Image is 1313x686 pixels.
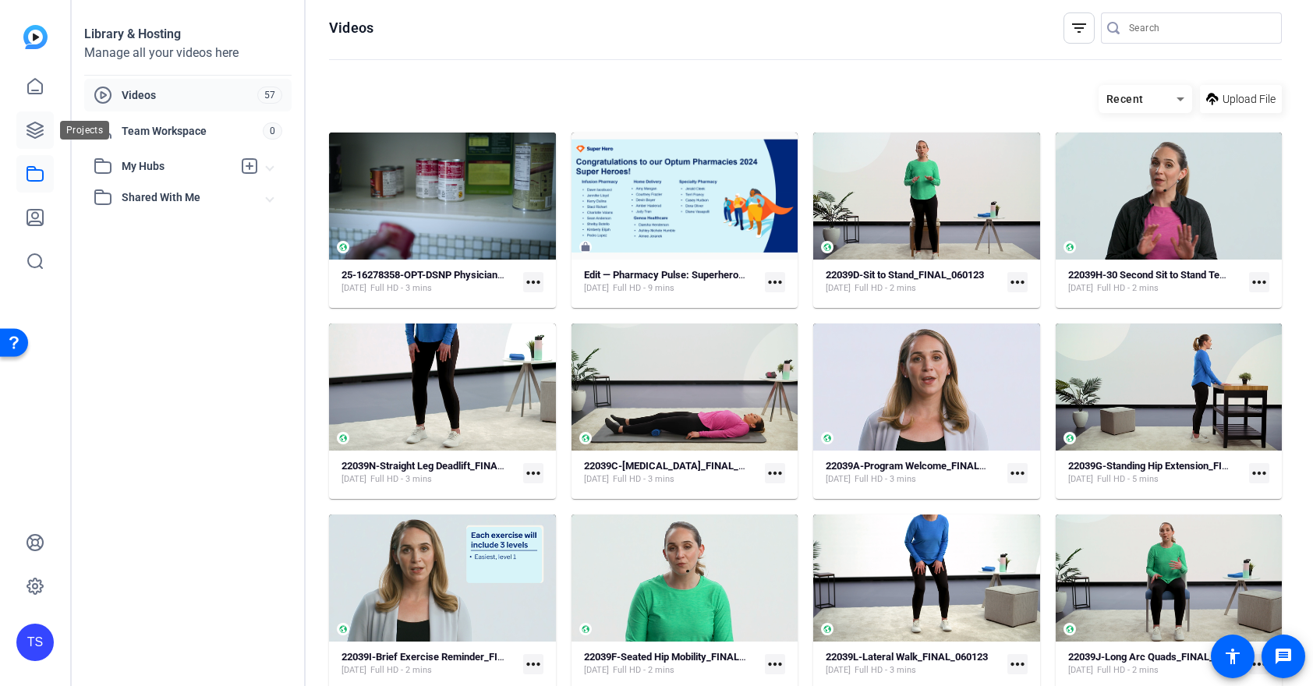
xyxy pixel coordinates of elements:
[342,651,554,663] strong: 22039I-Brief Exercise Reminder_FINAL_060123
[342,269,517,295] a: 25-16278358-OPT-DSNP Physicians-20250617[DATE]Full HD - 3 mins
[826,651,1001,677] a: 22039L-Lateral Walk_FINAL_060123[DATE]Full HD - 3 mins
[584,460,759,486] a: 22039C-[MEDICAL_DATA]_FINAL_022323[DATE]Full HD - 3 mins
[613,473,674,486] span: Full HD - 3 mins
[370,473,432,486] span: Full HD - 3 mins
[23,25,48,49] img: blue-gradient.svg
[84,25,292,44] div: Library & Hosting
[1129,19,1269,37] input: Search
[1200,85,1282,113] button: Upload File
[1007,654,1028,674] mat-icon: more_horiz
[584,460,771,472] strong: 22039C-[MEDICAL_DATA]_FINAL_022323
[370,282,432,295] span: Full HD - 3 mins
[1068,473,1093,486] span: [DATE]
[84,182,292,213] mat-expansion-panel-header: Shared With Me
[263,122,282,140] span: 0
[1068,651,1247,663] strong: 22039J-Long Arc Quads_FINAL_060123
[122,123,263,139] span: Team Workspace
[1249,272,1269,292] mat-icon: more_horiz
[613,282,674,295] span: Full HD - 9 mins
[1070,19,1088,37] mat-icon: filter_list
[826,651,988,663] strong: 22039L-Lateral Walk_FINAL_060123
[1249,463,1269,483] mat-icon: more_horiz
[613,664,674,677] span: Full HD - 2 mins
[523,272,543,292] mat-icon: more_horiz
[257,87,282,104] span: 57
[826,473,851,486] span: [DATE]
[1097,282,1159,295] span: Full HD - 2 mins
[1007,272,1028,292] mat-icon: more_horiz
[826,269,1001,295] a: 22039D-Sit to Stand_FINAL_060123[DATE]Full HD - 2 mins
[584,664,609,677] span: [DATE]
[1097,664,1159,677] span: Full HD - 2 mins
[122,158,232,175] span: My Hubs
[342,460,517,486] a: 22039N-Straight Leg Deadlift_FINAL_060123[DATE]Full HD - 3 mins
[1068,664,1093,677] span: [DATE]
[1223,91,1276,108] span: Upload File
[855,282,916,295] span: Full HD - 2 mins
[329,19,373,37] h1: Videos
[1068,269,1244,295] a: 22039H-30 Second Sit to Stand Test_FINAL_052323[DATE]Full HD - 2 mins
[826,282,851,295] span: [DATE]
[342,282,366,295] span: [DATE]
[1106,93,1144,105] span: Recent
[342,651,517,677] a: 22039I-Brief Exercise Reminder_FINAL_060123[DATE]Full HD - 2 mins
[765,463,785,483] mat-icon: more_horiz
[1068,460,1244,486] a: 22039G-Standing Hip Extension_FINAL_052323[DATE]Full HD - 5 mins
[855,664,916,677] span: Full HD - 3 mins
[60,121,109,140] div: Projects
[122,189,267,206] span: Shared With Me
[342,664,366,677] span: [DATE]
[584,269,807,281] strong: Edit — Pharmacy Pulse: Superheroes No Graphics
[584,651,777,663] strong: 22039F-Seated Hip Mobility_FINAL_052423
[826,460,1001,486] a: 22039A-Program Welcome_FINAL_052323[DATE]Full HD - 3 mins
[826,460,1017,472] strong: 22039A-Program Welcome_FINAL_052323
[523,654,543,674] mat-icon: more_horiz
[342,269,550,281] strong: 25-16278358-OPT-DSNP Physicians-20250617
[16,624,54,661] div: TS
[1068,282,1093,295] span: [DATE]
[584,651,759,677] a: 22039F-Seated Hip Mobility_FINAL_052423[DATE]Full HD - 2 mins
[84,44,292,62] div: Manage all your videos here
[370,664,432,677] span: Full HD - 2 mins
[84,150,292,182] mat-expansion-panel-header: My Hubs
[855,473,916,486] span: Full HD - 3 mins
[1274,647,1293,666] mat-icon: message
[584,269,759,295] a: Edit — Pharmacy Pulse: Superheroes No Graphics[DATE]Full HD - 9 mins
[1223,647,1242,666] mat-icon: accessibility
[826,664,851,677] span: [DATE]
[765,272,785,292] mat-icon: more_horiz
[584,473,609,486] span: [DATE]
[1068,269,1298,281] strong: 22039H-30 Second Sit to Stand Test_FINAL_052323
[122,87,257,103] span: Videos
[342,460,540,472] strong: 22039N-Straight Leg Deadlift_FINAL_060123
[523,463,543,483] mat-icon: more_horiz
[342,473,366,486] span: [DATE]
[584,282,609,295] span: [DATE]
[1068,651,1244,677] a: 22039J-Long Arc Quads_FINAL_060123[DATE]Full HD - 2 mins
[1007,463,1028,483] mat-icon: more_horiz
[1068,460,1279,472] strong: 22039G-Standing Hip Extension_FINAL_052323
[1249,654,1269,674] mat-icon: more_horiz
[826,269,984,281] strong: 22039D-Sit to Stand_FINAL_060123
[1097,473,1159,486] span: Full HD - 5 mins
[765,654,785,674] mat-icon: more_horiz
